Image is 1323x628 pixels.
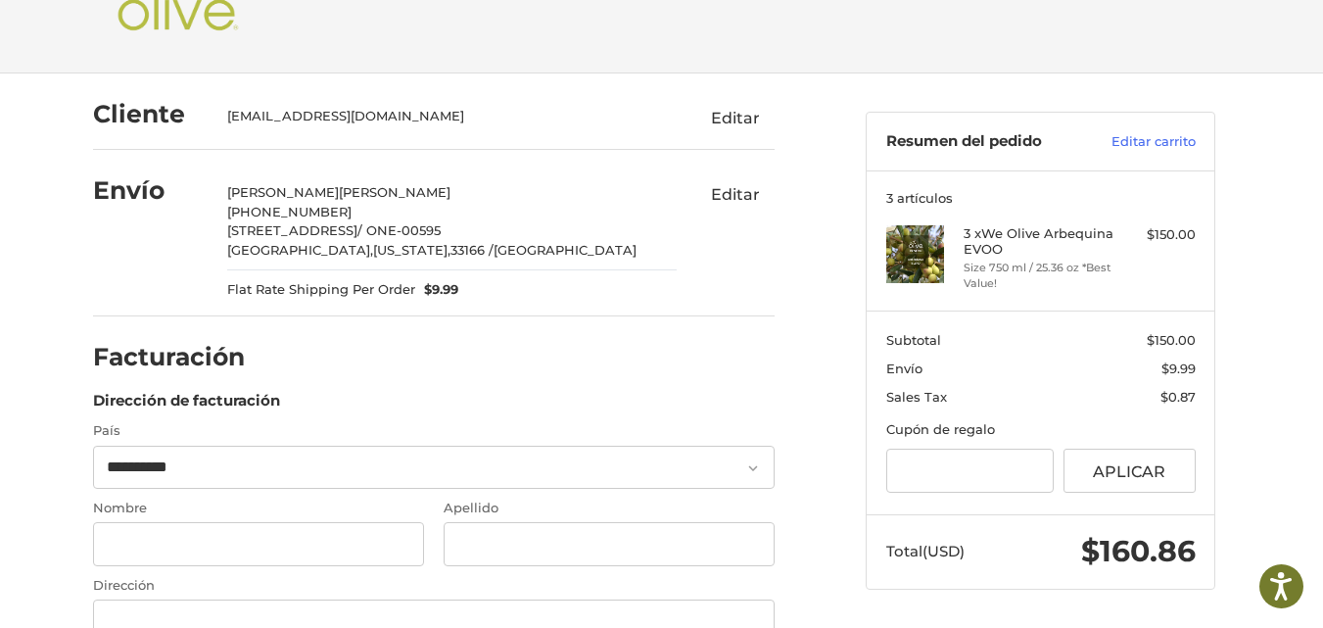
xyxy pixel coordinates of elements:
[227,242,373,258] span: [GEOGRAPHIC_DATA],
[1063,449,1196,493] button: Aplicar
[1081,533,1196,569] span: $160.86
[93,499,424,518] label: Nombre
[93,421,775,441] label: País
[225,25,249,49] button: Open LiveChat chat widget
[357,222,441,238] span: / ONE-00595
[227,107,658,126] div: [EMAIL_ADDRESS][DOMAIN_NAME]
[1160,389,1196,405] span: $0.87
[339,184,450,200] span: [PERSON_NAME]
[450,242,494,258] span: 33166 /
[415,280,459,300] span: $9.99
[1118,225,1196,245] div: $150.00
[695,102,775,133] button: Editar
[695,178,775,210] button: Editar
[1147,332,1196,348] span: $150.00
[964,225,1113,258] h4: 3 x We Olive Arbequina EVOO
[886,542,965,560] span: Total (USD)
[886,132,1087,152] h3: Resumen del pedido
[93,175,208,206] h2: Envío
[373,242,450,258] span: [US_STATE],
[93,390,280,421] legend: Dirección de facturación
[964,260,1113,292] li: Size 750 ml / 25.36 oz *Best Value!
[27,29,221,45] p: We're away right now. Please check back later!
[227,184,339,200] span: [PERSON_NAME]
[1161,361,1196,376] span: $9.99
[227,222,357,238] span: [STREET_ADDRESS]
[93,99,208,129] h2: Cliente
[227,204,352,219] span: [PHONE_NUMBER]
[886,389,947,405] span: Sales Tax
[93,576,775,596] label: Dirección
[93,342,245,372] h2: Facturación
[494,242,637,258] span: [GEOGRAPHIC_DATA]
[227,280,415,300] span: Flat Rate Shipping Per Order
[886,420,1196,440] div: Cupón de regalo
[444,499,775,518] label: Apellido
[886,361,922,376] span: Envío
[886,332,941,348] span: Subtotal
[886,190,1196,206] h3: 3 artículos
[1087,132,1196,152] a: Editar carrito
[886,449,1055,493] input: Cupón de regalo o código de cupón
